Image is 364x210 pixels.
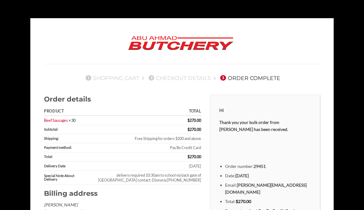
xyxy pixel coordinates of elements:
[44,143,79,152] th: Payment method:
[187,127,201,132] span: 270.00
[225,163,311,170] li: Order number:
[69,118,76,123] strong: × 30
[236,199,251,204] bdi: 270.00
[225,182,307,195] strong: [PERSON_NAME][EMAIL_ADDRESS][DOMAIN_NAME]
[79,107,201,116] th: Total
[44,189,201,198] h2: Billing address
[79,143,201,152] td: Pay By Credit Card
[44,125,79,134] th: Subtotal:
[187,118,201,123] bdi: 270.00
[44,152,79,162] th: Total:
[225,198,311,205] li: Total:
[219,119,311,133] p: Thank you your bulk order from [PERSON_NAME] has been received.
[44,118,68,123] a: Beef Sausages
[123,32,238,55] img: Abu Ahmad Butchery
[44,134,79,143] th: Shipping:
[236,199,238,204] span: $
[147,75,211,81] a: 2Checkout details
[187,154,201,159] span: 270.00
[187,118,190,123] span: $
[235,173,249,178] strong: [DATE]
[219,108,224,113] strong: Hi
[84,75,139,81] a: 1Shopping Cart
[187,127,190,132] span: $
[44,95,201,104] h2: Order details
[44,70,320,86] nav: Checkout steps
[44,171,79,185] th: Special Note About Delivery
[79,171,201,185] td: delivery required 10:30am to school via back gate of [GEOGRAPHIC_DATA] contact: Dionysia [PHONE_N...
[187,154,190,159] span: $
[225,182,311,195] li: Email:
[44,162,79,171] th: Delivery Date
[79,134,201,143] td: Free Shipping for orders $200 and above
[149,75,154,81] span: 2
[86,75,91,81] span: 1
[225,172,311,179] li: Date:
[79,162,201,171] td: [DATE]
[254,164,266,169] strong: 29451
[44,107,79,116] th: Product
